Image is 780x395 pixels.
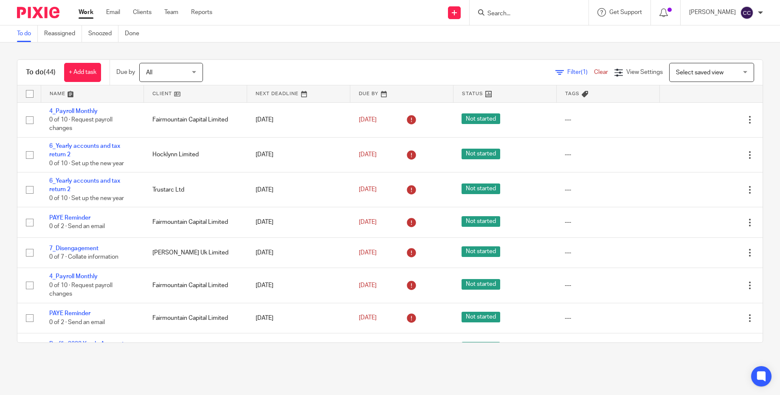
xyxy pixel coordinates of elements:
[565,248,651,257] div: ---
[49,215,90,221] a: PAYE Reminder
[17,25,38,42] a: To do
[49,319,105,325] span: 0 of 2 · Send an email
[144,333,247,364] td: Fairmountain Capital Limited
[49,310,90,316] a: PAYE Reminder
[594,69,608,75] a: Clear
[740,6,754,20] img: svg%3E
[676,70,724,76] span: Select saved view
[359,117,377,123] span: [DATE]
[49,245,99,251] a: 7_Disengagement
[49,254,118,260] span: 0 of 7 · Collate information
[462,149,500,159] span: Not started
[26,68,56,77] h1: To do
[247,237,350,268] td: [DATE]
[49,178,120,192] a: 6_Yearly accounts and tax return 2
[144,102,247,137] td: Fairmountain Capital Limited
[144,303,247,333] td: Fairmountain Capital Limited
[146,70,152,76] span: All
[247,102,350,137] td: [DATE]
[247,137,350,172] td: [DATE]
[49,341,127,347] a: Re-file 2023 Yearly Accounts
[49,117,113,132] span: 0 of 10 · Request payroll changes
[462,183,500,194] span: Not started
[565,218,651,226] div: ---
[462,113,500,124] span: Not started
[359,152,377,158] span: [DATE]
[565,150,651,159] div: ---
[49,282,113,297] span: 0 of 10 · Request payroll changes
[359,250,377,256] span: [DATE]
[689,8,736,17] p: [PERSON_NAME]
[144,172,247,207] td: Trustarc Ltd
[609,9,642,15] span: Get Support
[106,8,120,17] a: Email
[567,69,594,75] span: Filter
[462,279,500,290] span: Not started
[49,143,120,158] a: 6_Yearly accounts and tax return 2
[17,7,59,18] img: Pixie
[49,195,124,201] span: 0 of 10 · Set up the new year
[79,8,93,17] a: Work
[247,333,350,364] td: [DATE]
[191,8,212,17] a: Reports
[144,268,247,303] td: Fairmountain Capital Limited
[64,63,101,82] a: + Add task
[565,314,651,322] div: ---
[462,216,500,227] span: Not started
[565,116,651,124] div: ---
[247,172,350,207] td: [DATE]
[49,108,98,114] a: 4_Payroll Monthly
[164,8,178,17] a: Team
[247,303,350,333] td: [DATE]
[144,137,247,172] td: Hocklynn Limited
[462,342,500,353] span: Not started
[565,91,580,96] span: Tags
[133,8,152,17] a: Clients
[247,207,350,237] td: [DATE]
[487,10,563,18] input: Search
[49,224,105,230] span: 0 of 2 · Send an email
[44,25,82,42] a: Reassigned
[462,312,500,322] span: Not started
[44,69,56,76] span: (44)
[462,246,500,257] span: Not started
[359,282,377,288] span: [DATE]
[359,187,377,193] span: [DATE]
[359,315,377,321] span: [DATE]
[247,268,350,303] td: [DATE]
[626,69,663,75] span: View Settings
[144,207,247,237] td: Fairmountain Capital Limited
[581,69,588,75] span: (1)
[565,186,651,194] div: ---
[125,25,146,42] a: Done
[88,25,118,42] a: Snoozed
[49,161,124,166] span: 0 of 10 · Set up the new year
[359,219,377,225] span: [DATE]
[144,237,247,268] td: [PERSON_NAME] Uk Limited
[116,68,135,76] p: Due by
[49,274,98,279] a: 4_Payroll Monthly
[565,281,651,290] div: ---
